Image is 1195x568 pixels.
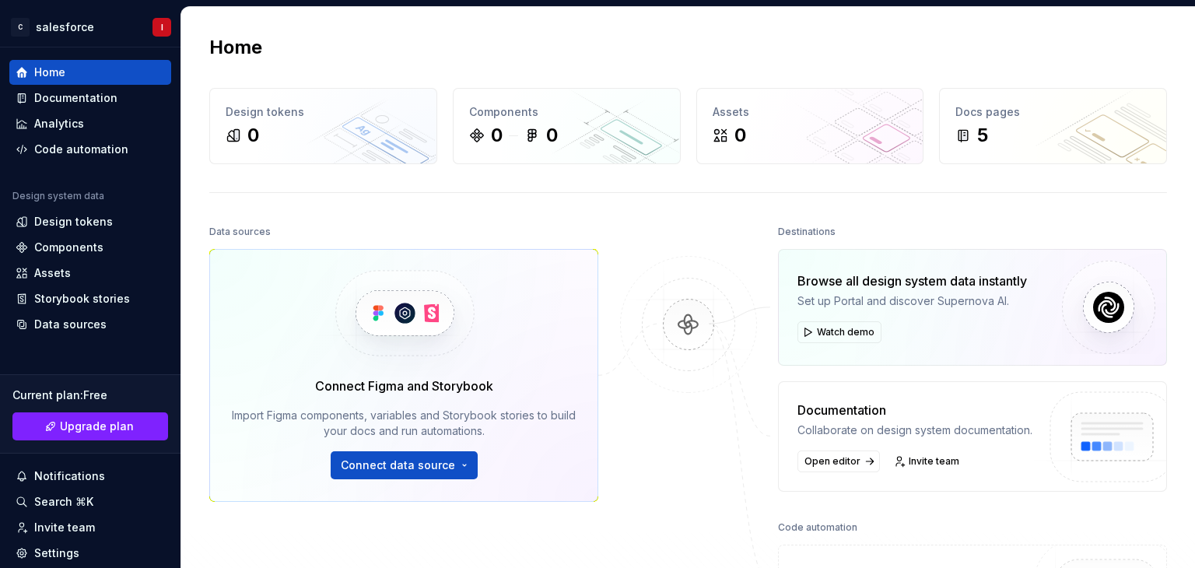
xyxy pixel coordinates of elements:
div: Analytics [34,116,84,131]
div: Data sources [34,317,107,332]
button: Notifications [9,464,171,489]
span: Upgrade plan [60,419,134,434]
span: Watch demo [817,326,874,338]
div: Data sources [209,221,271,243]
button: CsalesforceI [3,10,177,44]
div: Set up Portal and discover Supernova AI. [797,293,1027,309]
div: Code automation [778,517,857,538]
div: Design tokens [226,104,421,120]
div: Design tokens [34,214,113,230]
div: Import Figma components, variables and Storybook stories to build your docs and run automations. [232,408,576,439]
a: Docs pages5 [939,88,1167,164]
div: Assets [713,104,908,120]
div: Home [34,65,65,80]
button: Search ⌘K [9,489,171,514]
a: Documentation [9,86,171,110]
a: Storybook stories [9,286,171,311]
div: I [161,21,163,33]
a: Data sources [9,312,171,337]
div: 0 [247,123,259,148]
a: Assets [9,261,171,286]
a: Analytics [9,111,171,136]
div: Destinations [778,221,836,243]
span: Open editor [804,455,860,468]
button: Connect data source [331,451,478,479]
a: Settings [9,541,171,566]
div: Notifications [34,468,105,484]
a: Assets0 [696,88,924,164]
div: salesforce [36,19,94,35]
div: 0 [546,123,558,148]
a: Invite team [9,515,171,540]
button: Watch demo [797,321,881,343]
a: Components00 [453,88,681,164]
span: Connect data source [341,458,455,473]
div: Current plan : Free [12,387,168,403]
div: Settings [34,545,79,561]
a: Invite team [889,451,966,472]
div: Documentation [34,90,117,106]
div: 5 [977,123,988,148]
div: Components [469,104,664,120]
div: Components [34,240,103,255]
div: Storybook stories [34,291,130,307]
a: Code automation [9,137,171,162]
span: Invite team [909,455,959,468]
a: Open editor [797,451,880,472]
div: 0 [491,123,503,148]
div: 0 [734,123,746,148]
div: Connect Figma and Storybook [315,377,493,395]
a: Design tokens [9,209,171,234]
button: Upgrade plan [12,412,168,440]
div: Design system data [12,190,104,202]
div: Collaborate on design system documentation. [797,422,1032,438]
a: Design tokens0 [209,88,437,164]
div: Documentation [797,401,1032,419]
a: Components [9,235,171,260]
div: Search ⌘K [34,494,93,510]
div: C [11,18,30,37]
div: Invite team [34,520,95,535]
div: Browse all design system data instantly [797,272,1027,290]
a: Home [9,60,171,85]
div: Docs pages [955,104,1151,120]
div: Code automation [34,142,128,157]
h2: Home [209,35,262,60]
div: Assets [34,265,71,281]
